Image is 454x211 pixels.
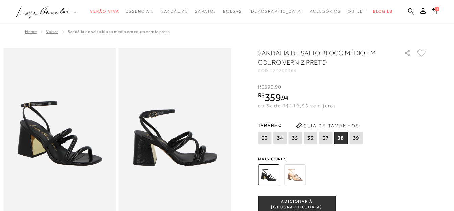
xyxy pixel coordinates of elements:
[430,7,439,17] button: 3
[281,95,288,101] i: ,
[25,29,37,34] a: Home
[258,199,335,210] span: ADICIONAR À [GEOGRAPHIC_DATA]
[258,103,336,108] span: ou 3x de R$119,98 sem juros
[275,84,281,90] span: 90
[304,132,317,144] span: 36
[334,132,348,144] span: 38
[258,164,279,185] img: SANDÁLIA DE SALTO BLOCO MÉDIO EM COURO VERNIZ PRETO
[258,92,265,98] i: R$
[319,132,332,144] span: 37
[258,120,364,130] span: Tamanho
[195,5,216,18] a: categoryNavScreenReaderText
[223,5,242,18] a: categoryNavScreenReaderText
[310,9,341,14] span: Acessórios
[161,9,188,14] span: Sandálias
[274,84,281,90] i: ,
[349,132,363,144] span: 39
[90,9,119,14] span: Verão Viva
[348,9,366,14] span: Outlet
[288,132,302,144] span: 35
[373,9,392,14] span: BLOG LB
[373,5,392,18] a: BLOG LB
[126,9,154,14] span: Essenciais
[258,157,427,161] span: Mais cores
[249,9,303,14] span: [DEMOGRAPHIC_DATA]
[310,5,341,18] a: categoryNavScreenReaderText
[282,94,288,101] span: 94
[223,9,242,14] span: Bolsas
[90,5,119,18] a: categoryNavScreenReaderText
[273,132,287,144] span: 34
[258,84,264,90] i: R$
[435,7,439,11] span: 3
[284,164,305,185] img: SANDÁLIA SALTO ALTO COBRA DEGRADÊ BRONZE
[46,29,58,34] a: Voltar
[258,48,385,67] h1: SANDÁLIA DE SALTO BLOCO MÉDIO EM COURO VERNIZ PRETO
[264,84,273,90] span: 599
[195,9,216,14] span: Sapatos
[126,5,154,18] a: categoryNavScreenReaderText
[348,5,366,18] a: categoryNavScreenReaderText
[265,91,281,103] span: 359
[294,120,361,131] button: Guia de Tamanhos
[249,5,303,18] a: noSubCategoriesText
[258,69,393,73] div: CÓD:
[68,29,170,34] span: SANDÁLIA DE SALTO BLOCO MÉDIO EM COURO VERNIZ PRETO
[270,68,297,73] span: 129200365
[161,5,188,18] a: categoryNavScreenReaderText
[258,132,271,144] span: 33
